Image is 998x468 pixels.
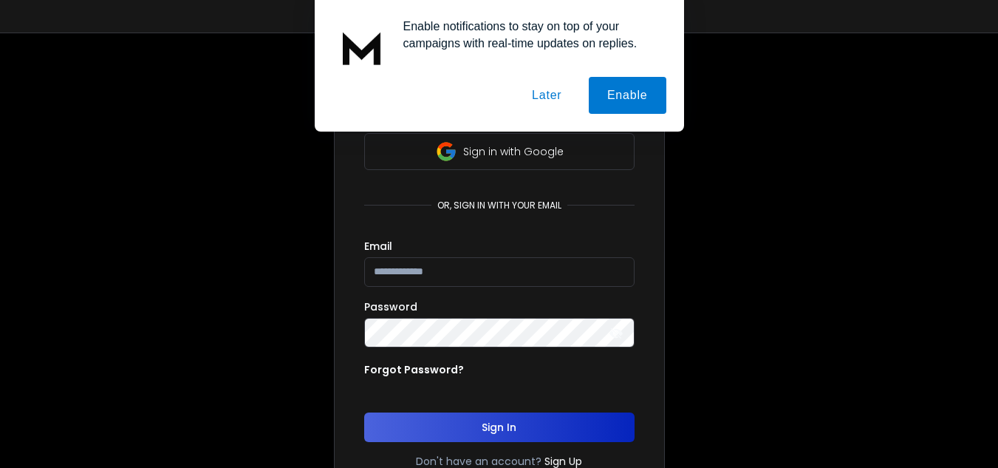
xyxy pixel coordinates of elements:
button: Later [513,77,580,114]
button: Sign In [364,413,635,442]
p: or, sign in with your email [431,200,567,211]
p: Sign in with Google [463,144,564,159]
div: Enable notifications to stay on top of your campaigns with real-time updates on replies. [392,18,666,52]
p: Forgot Password? [364,362,464,377]
button: Enable [589,77,666,114]
button: Sign in with Google [364,133,635,170]
label: Password [364,302,417,312]
img: notification icon [332,18,392,77]
label: Email [364,241,392,251]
